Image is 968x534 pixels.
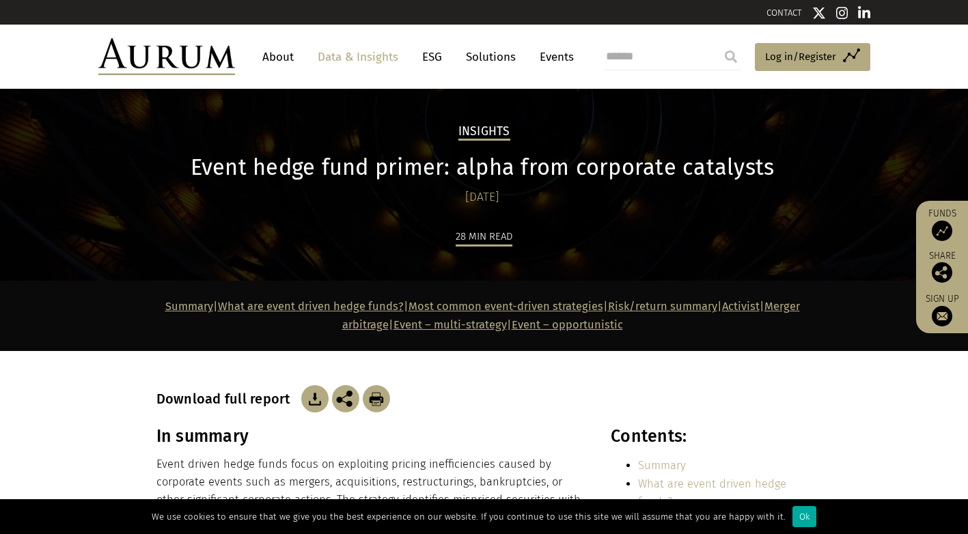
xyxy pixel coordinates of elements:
div: [DATE] [156,188,809,207]
div: Ok [792,506,816,527]
div: 28 min read [456,228,512,247]
a: What are event driven hedge funds? [638,477,786,508]
a: CONTACT [766,8,802,18]
a: Sign up [923,293,961,326]
a: Risk/return summary [608,300,717,313]
h3: Contents: [611,426,808,447]
a: Most common event-driven strategies [409,300,603,313]
a: Events [533,44,574,70]
h2: Insights [458,124,510,141]
img: Download Article [363,385,390,412]
a: Funds [923,208,961,241]
img: Aurum [98,38,235,75]
a: Summary [165,300,213,313]
img: Linkedin icon [858,6,870,20]
a: Data & Insights [311,44,405,70]
img: Share this post [932,262,952,283]
a: Event – opportunistic [512,318,623,331]
a: Solutions [459,44,523,70]
input: Submit [717,43,745,70]
strong: | | | | | | | [165,300,800,331]
img: Download Article [301,385,329,412]
span: Log in/Register [765,48,836,65]
a: What are event driven hedge funds? [218,300,404,313]
h3: In summary [156,426,581,447]
div: Share [923,251,961,283]
img: Access Funds [932,221,952,241]
h3: Download full report [156,391,298,407]
img: Twitter icon [812,6,826,20]
a: Log in/Register [755,43,870,72]
h1: Event hedge fund primer: alpha from corporate catalysts [156,154,809,181]
a: About [255,44,301,70]
a: Event – multi-strategy [393,318,507,331]
a: Summary [638,459,686,472]
a: Activist [722,300,760,313]
img: Instagram icon [836,6,848,20]
img: Share this post [332,385,359,412]
a: ESG [415,44,449,70]
img: Sign up to our newsletter [932,306,952,326]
